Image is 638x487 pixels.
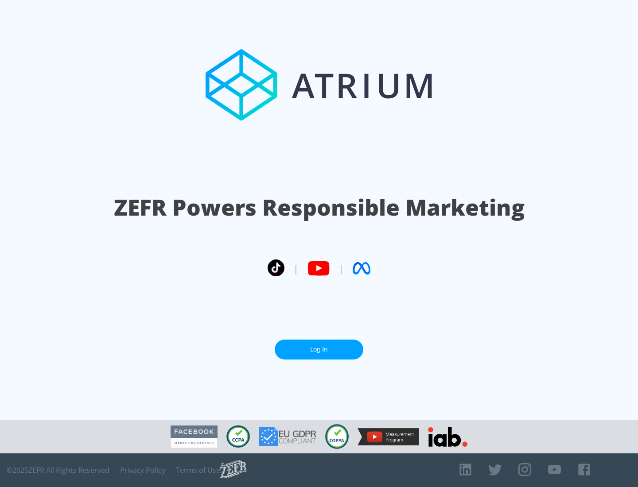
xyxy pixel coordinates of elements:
img: YouTube Measurement Program [358,428,419,445]
img: GDPR Compliant [259,427,316,446]
img: Facebook Marketing Partner [171,425,218,448]
span: | [293,262,299,275]
span: © 2025 ZEFR All Rights Reserved [7,466,109,475]
img: IAB [428,427,467,447]
a: Log In [275,340,363,359]
a: Privacy Policy [120,466,165,475]
span: | [338,262,344,275]
img: CCPA Compliant [226,425,250,448]
h1: ZEFR Powers Responsible Marketing [114,192,525,223]
a: Terms of Use [176,466,220,475]
img: COPPA Compliant [325,424,349,449]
